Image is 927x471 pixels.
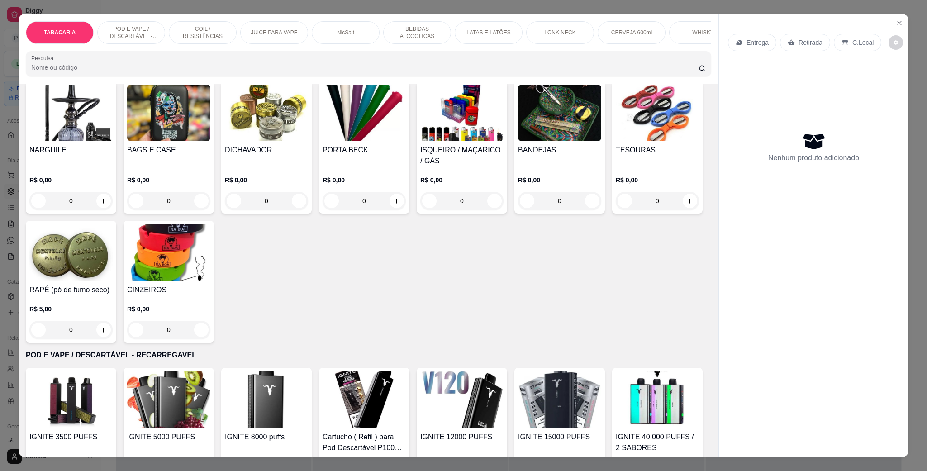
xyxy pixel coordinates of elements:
h4: ISQUEIRO / MAÇARICO / GÁS [420,145,504,167]
h4: IGNITE 5000 PUFFS [127,432,210,442]
h4: BAGS E CASE [127,145,210,156]
img: product-image [29,224,113,281]
p: R$ 0,00 [29,176,113,185]
label: Pesquisa [31,54,57,62]
h4: BANDEJAS [518,145,601,156]
img: product-image [518,371,601,428]
img: product-image [127,85,210,141]
img: product-image [323,85,406,141]
p: LONK NECK [544,29,575,36]
button: Close [892,16,907,30]
p: R$ 5,00 [29,304,113,314]
p: NicSalt [337,29,354,36]
p: R$ 0,00 [225,176,308,185]
p: BEBIDAS ALCOÓLICAS [391,25,443,40]
img: product-image [616,85,699,141]
p: POD E VAPE / DESCARTÁVEL - RECARREGAVEL [26,350,711,361]
p: LATAS E LATÕES [466,29,510,36]
img: product-image [127,371,210,428]
img: product-image [420,371,504,428]
p: CERVEJA 600ml [611,29,652,36]
p: Nenhum produto adicionado [768,152,859,163]
p: JUICE PARA VAPE [251,29,298,36]
p: Entrega [746,38,769,47]
p: R$ 0,00 [127,176,210,185]
h4: TESOURAS [616,145,699,156]
img: product-image [225,85,308,141]
input: Pesquisa [31,63,699,72]
img: product-image [323,371,406,428]
h4: CINZEIROS [127,285,210,295]
h4: RAPÉ (pó de fumo seco) [29,285,113,295]
h4: IGNITE 15000 PUFFS [518,432,601,442]
img: product-image [616,371,699,428]
h4: DICHAVADOR [225,145,308,156]
h4: IGNITE 40.000 PUFFS / 2 SABORES [616,432,699,453]
img: product-image [127,224,210,281]
p: R$ 0,00 [323,176,406,185]
p: R$ 0,00 [616,176,699,185]
h4: IGNITE 3500 PUFFS [29,432,113,442]
p: COIL / RESISTÊNCIAS [176,25,229,40]
p: R$ 0,00 [518,176,601,185]
img: product-image [29,85,113,141]
h4: NARGUILE [29,145,113,156]
p: C.Local [852,38,874,47]
button: decrease-product-quantity [889,35,903,50]
p: WHISKY [692,29,713,36]
img: product-image [518,85,601,141]
p: Retirada [799,38,822,47]
img: product-image [29,371,113,428]
h4: IGNITE 12000 PUFFS [420,432,504,442]
img: product-image [420,85,504,141]
h4: PORTA BECK [323,145,406,156]
h4: IGNITE 8000 puffs [225,432,308,442]
h4: Cartucho ( Refil ) para Pod Descartável P100 Pró – Ignite – 10.000 Puffs [323,432,406,453]
p: TABACARIA [44,29,76,36]
p: R$ 0,00 [420,176,504,185]
p: R$ 0,00 [127,304,210,314]
p: POD E VAPE / DESCARTÁVEL - RECARREGAVEL [105,25,157,40]
img: product-image [225,371,308,428]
